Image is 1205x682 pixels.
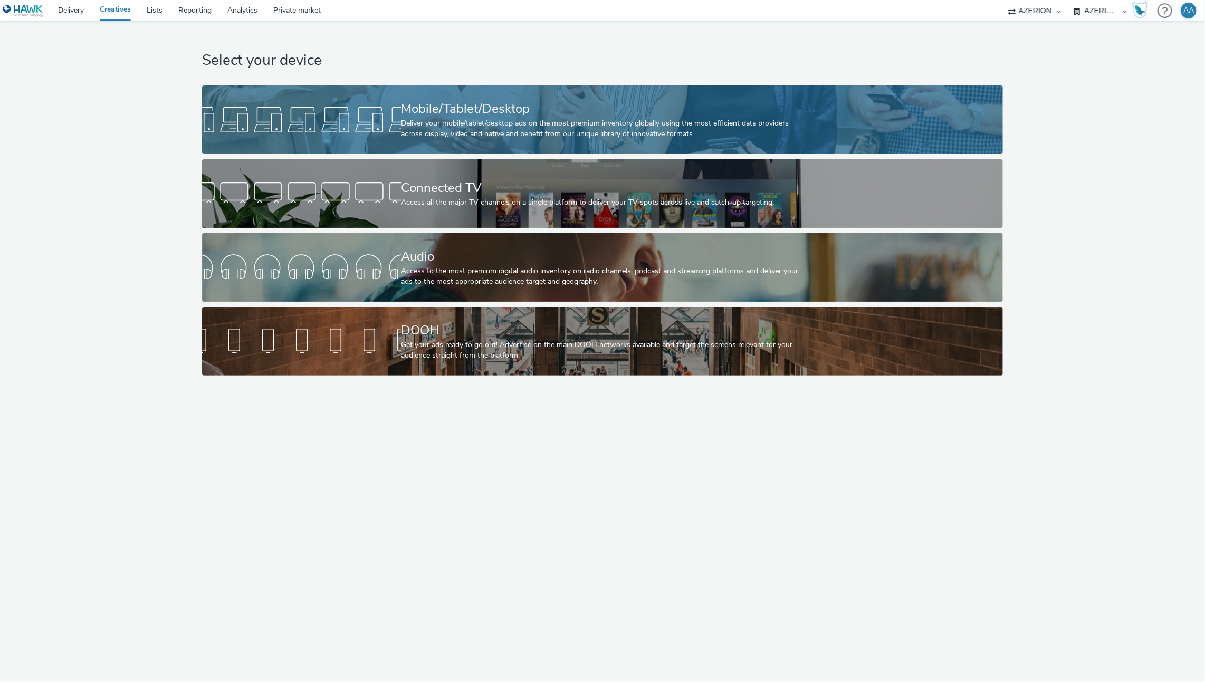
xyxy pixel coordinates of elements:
[202,307,1003,376] a: DOOHGet your ads ready to go out! Advertise on the main DOOH networks available and target the sc...
[202,51,1003,71] h1: Select your device
[202,159,1003,228] a: Connected TVAccess all the major TV channels on a single platform to deliver your TV spots across...
[401,321,800,340] div: DOOH
[1132,2,1152,19] a: Hawk Academy
[202,233,1003,302] a: AudioAccess to the most premium digital audio inventory on radio channels, podcast and streaming ...
[401,179,800,197] div: Connected TV
[401,247,800,266] div: Audio
[3,4,43,17] img: undefined Logo
[202,85,1003,154] a: Mobile/Tablet/DesktopDeliver your mobile/tablet/desktop ads on the most premium inventory globall...
[401,197,800,208] div: Access all the major TV channels on a single platform to deliver your TV spots across live and ca...
[401,118,800,140] div: Deliver your mobile/tablet/desktop ads on the most premium inventory globally using the most effi...
[401,340,800,361] div: Get your ads ready to go out! Advertise on the main DOOH networks available and target the screen...
[1183,3,1194,18] div: AA
[401,100,800,118] div: Mobile/Tablet/Desktop
[1132,2,1148,19] img: Hawk Academy
[401,266,800,287] div: Access to the most premium digital audio inventory on radio channels, podcast and streaming platf...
